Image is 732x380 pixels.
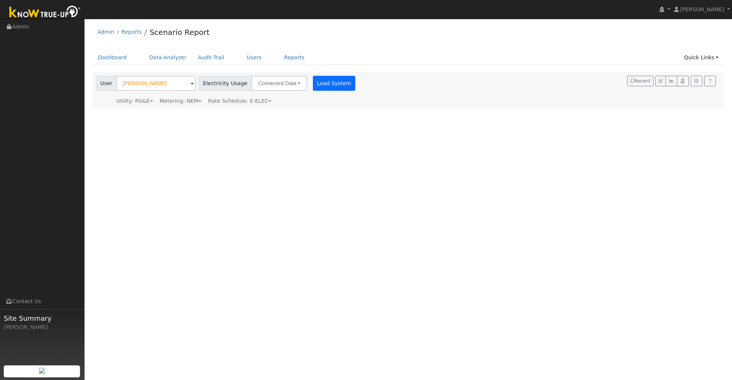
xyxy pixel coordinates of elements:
a: Scenario Report [149,28,210,37]
div: [PERSON_NAME] [4,323,80,331]
a: Dashboard [92,51,133,65]
a: Audit Trail [192,51,230,65]
a: Quick Links [678,51,724,65]
a: Reports [121,29,142,35]
span: Site Summary [4,313,80,323]
a: Data Analyzer [143,51,192,65]
img: retrieve [39,368,45,374]
a: Admin [98,29,115,35]
img: Know True-Up [6,4,85,21]
span: [PERSON_NAME] [680,6,724,12]
a: Users [241,51,267,65]
a: Reports [279,51,310,65]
